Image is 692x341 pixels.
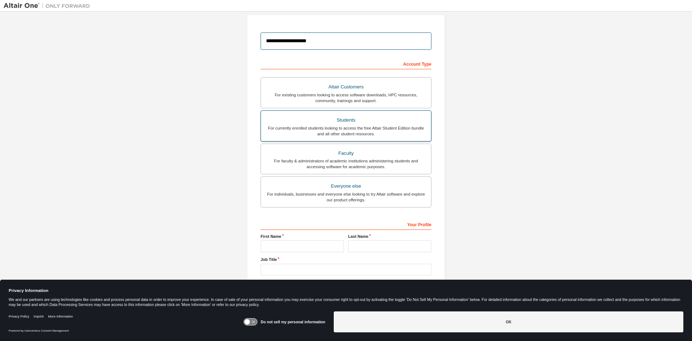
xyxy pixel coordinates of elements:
[261,233,344,239] label: First Name
[265,158,427,170] div: For faculty & administrators of academic institutions administering students and accessing softwa...
[261,257,431,262] label: Job Title
[265,82,427,92] div: Altair Customers
[265,148,427,158] div: Faculty
[4,2,94,9] img: Altair One
[265,92,427,104] div: For existing customers looking to access software downloads, HPC resources, community, trainings ...
[261,218,431,230] div: Your Profile
[265,125,427,137] div: For currently enrolled students looking to access the free Altair Student Edition bundle and all ...
[348,233,431,239] label: Last Name
[265,191,427,203] div: For individuals, businesses and everyone else looking to try Altair software and explore our prod...
[265,181,427,191] div: Everyone else
[261,58,431,69] div: Account Type
[265,115,427,125] div: Students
